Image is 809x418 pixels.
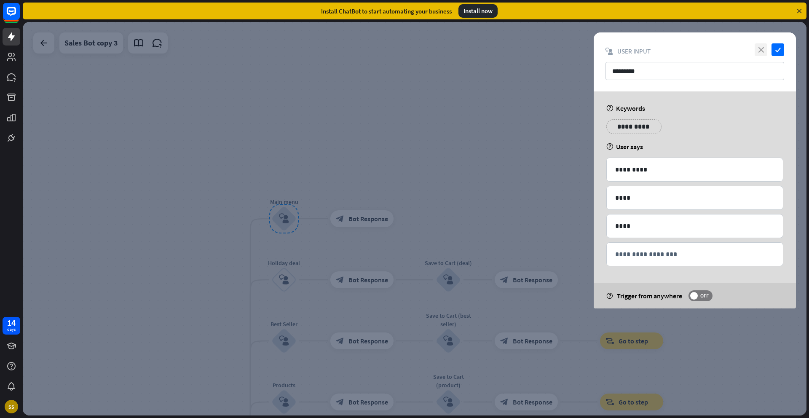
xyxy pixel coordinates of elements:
[606,293,613,299] i: help
[771,43,784,56] i: check
[617,47,651,55] span: User Input
[606,105,613,112] i: help
[606,142,783,151] div: User says
[605,48,613,55] i: block_user_input
[321,7,452,15] div: Install ChatBot to start automating your business
[7,3,32,29] button: Open LiveChat chat widget
[617,292,682,300] span: Trigger from anywhere
[755,43,767,56] i: close
[3,317,20,335] a: 14 days
[606,104,783,113] div: Keywords
[698,292,711,299] span: OFF
[7,327,16,332] div: days
[606,143,613,150] i: help
[7,319,16,327] div: 14
[458,4,498,18] div: Install now
[5,400,18,413] div: SS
